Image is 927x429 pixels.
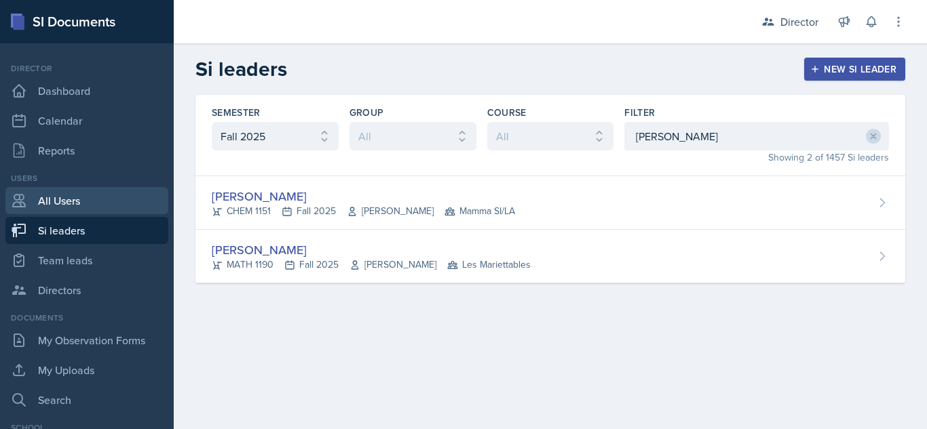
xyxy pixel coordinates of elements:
a: All Users [5,187,168,214]
input: Filter [624,122,889,150]
div: Director [5,62,168,75]
div: [PERSON_NAME] [212,187,515,205]
div: Users [5,172,168,184]
a: [PERSON_NAME] CHEM 1151Fall 2025[PERSON_NAME] Mamma SI/LA [195,176,905,230]
h2: Si leaders [195,57,287,81]
button: New Si leader [804,58,905,81]
div: Director [780,14,818,30]
div: [PERSON_NAME] [212,241,531,259]
a: Calendar [5,107,168,134]
label: Group [349,106,384,119]
a: Reports [5,137,168,164]
a: [PERSON_NAME] MATH 1190Fall 2025[PERSON_NAME] Les Mariettables [195,230,905,283]
div: CHEM 1151 Fall 2025 [212,204,515,218]
span: Mamma SI/LA [444,204,515,218]
label: Filter [624,106,655,119]
label: Semester [212,106,261,119]
div: New Si leader [813,64,896,75]
a: Search [5,386,168,413]
div: Showing 2 of 1457 Si leaders [624,150,889,165]
span: [PERSON_NAME] [349,258,436,272]
a: My Uploads [5,356,168,384]
div: Documents [5,312,168,324]
a: Dashboard [5,77,168,104]
span: Les Mariettables [447,258,531,272]
label: Course [487,106,527,119]
a: Directors [5,277,168,304]
a: Si leaders [5,217,168,244]
a: My Observation Forms [5,327,168,354]
div: MATH 1190 Fall 2025 [212,258,531,272]
a: Team leads [5,247,168,274]
span: [PERSON_NAME] [347,204,434,218]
